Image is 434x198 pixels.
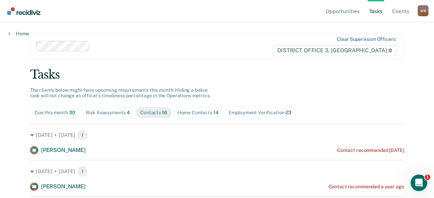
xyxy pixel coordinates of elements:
span: [PERSON_NAME] [41,183,86,190]
div: Contact recommended [DATE] [337,147,404,153]
div: Home Contacts [177,110,219,116]
span: The clients below might have upcoming requirements this month. Hiding a below task will not chang... [30,87,211,99]
span: 30 [69,110,75,115]
div: Contact recommended a year ago [328,184,404,190]
span: 23 [286,110,291,115]
span: 1 [425,174,430,180]
div: [DATE] • [DATE] 1 [30,166,404,177]
div: Clear supervision officers [337,36,395,42]
div: Risk Assessments [86,110,130,116]
span: 1 [77,166,88,177]
div: Due this month [35,110,75,116]
span: 16 [162,110,167,115]
span: 1 [77,129,88,141]
div: Contacts [140,110,167,116]
iframe: Intercom live chat [411,174,427,191]
div: Tasks [30,67,404,82]
div: Employment Verification [229,110,291,116]
img: Recidiviz [7,7,40,15]
div: [DATE] • [DATE] 1 [30,129,404,141]
span: [PERSON_NAME] [41,147,86,153]
a: Home [8,30,29,37]
button: Profile dropdown button [417,5,428,16]
span: 14 [213,110,219,115]
span: DISTRICT OFFICE 3, [GEOGRAPHIC_DATA] [273,45,397,56]
div: W B [417,5,428,16]
span: 4 [127,110,130,115]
